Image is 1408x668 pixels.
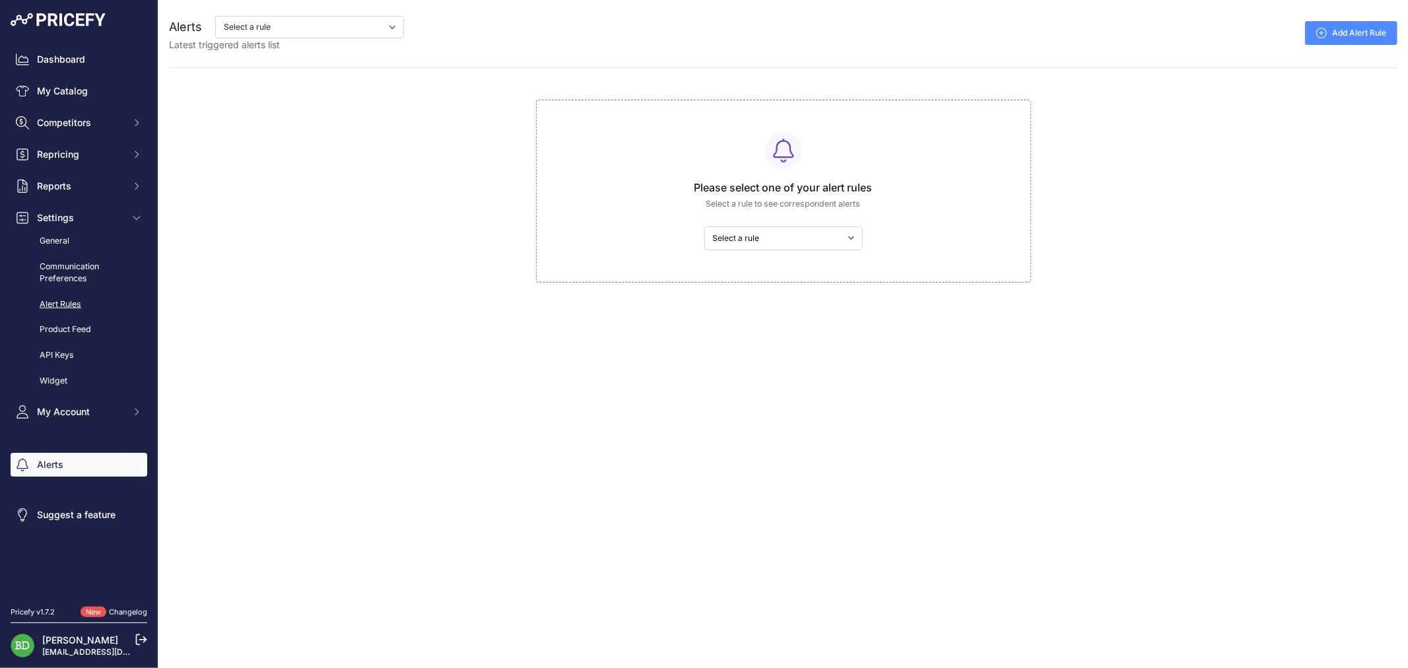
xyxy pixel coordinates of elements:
[37,116,123,129] span: Competitors
[11,255,147,290] a: Communication Preferences
[81,607,106,618] span: New
[37,405,123,418] span: My Account
[11,318,147,341] a: Product Feed
[11,503,147,527] a: Suggest a feature
[11,79,147,103] a: My Catalog
[169,38,404,51] p: Latest triggered alerts list
[11,370,147,393] a: Widget
[11,453,147,477] a: Alerts
[547,180,1020,195] h3: Please select one of your alert rules
[11,400,147,424] button: My Account
[11,111,147,135] button: Competitors
[37,211,123,224] span: Settings
[11,143,147,166] button: Repricing
[11,230,147,253] a: General
[37,180,123,193] span: Reports
[11,48,147,591] nav: Sidebar
[11,344,147,367] a: API Keys
[11,607,55,618] div: Pricefy v1.7.2
[169,20,202,34] span: Alerts
[42,634,118,646] a: [PERSON_NAME]
[11,48,147,71] a: Dashboard
[42,647,180,657] a: [EMAIL_ADDRESS][DOMAIN_NAME]
[11,13,106,26] img: Pricefy Logo
[1305,21,1397,45] a: Add Alert Rule
[11,174,147,198] button: Reports
[11,206,147,230] button: Settings
[37,148,123,161] span: Repricing
[11,293,147,316] a: Alert Rules
[547,198,1020,211] p: Select a rule to see correspondent alerts
[109,607,147,617] a: Changelog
